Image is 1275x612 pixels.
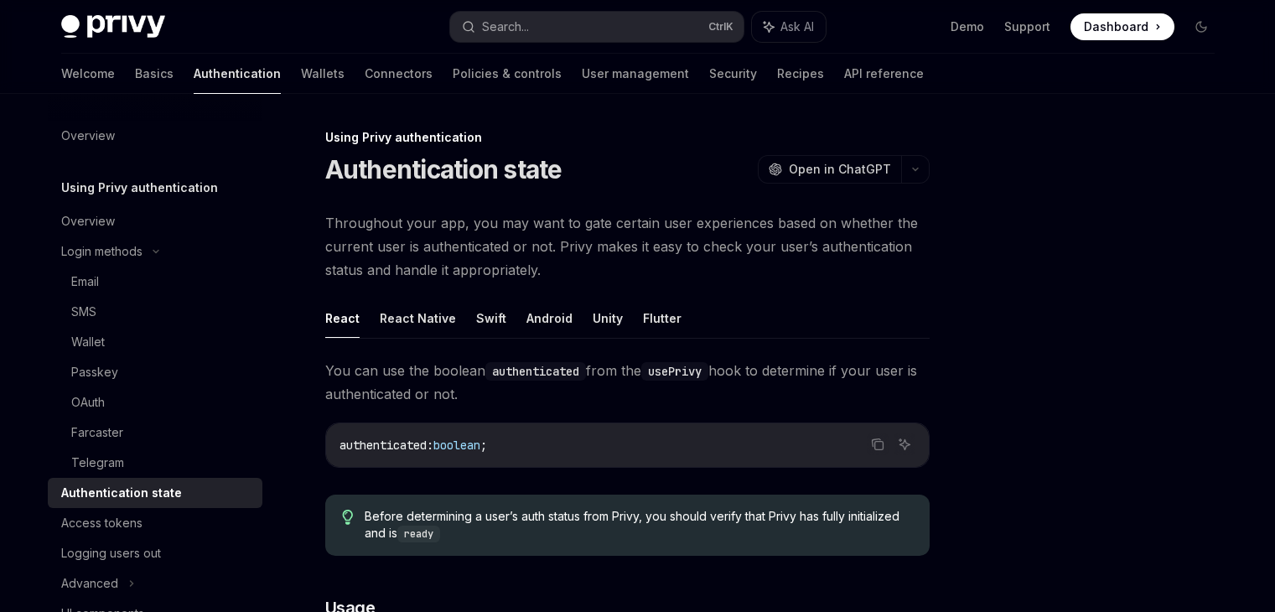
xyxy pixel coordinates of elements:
a: Security [709,54,757,94]
button: React Native [380,298,456,338]
div: Using Privy authentication [325,129,930,146]
div: SMS [71,302,96,322]
a: Farcaster [48,418,262,448]
button: Search...CtrlK [450,12,744,42]
a: Connectors [365,54,433,94]
a: Wallets [301,54,345,94]
a: Welcome [61,54,115,94]
a: Overview [48,206,262,236]
div: Access tokens [61,513,143,533]
a: Basics [135,54,174,94]
div: Overview [61,126,115,146]
a: Overview [48,121,262,151]
a: Logging users out [48,538,262,568]
a: Access tokens [48,508,262,538]
span: boolean [433,438,480,453]
a: Recipes [777,54,824,94]
svg: Tip [342,510,354,525]
button: Ask AI [894,433,915,455]
h5: Using Privy authentication [61,178,218,198]
button: Toggle dark mode [1188,13,1215,40]
div: Email [71,272,99,292]
div: Advanced [61,573,118,594]
span: ; [480,438,487,453]
a: Policies & controls [453,54,562,94]
span: Open in ChatGPT [789,161,891,178]
a: Wallet [48,327,262,357]
code: authenticated [485,362,586,381]
a: Dashboard [1070,13,1174,40]
span: Dashboard [1084,18,1148,35]
button: Swift [476,298,506,338]
div: Logging users out [61,543,161,563]
div: Passkey [71,362,118,382]
div: Overview [61,211,115,231]
img: dark logo [61,15,165,39]
a: Telegram [48,448,262,478]
a: Authentication [194,54,281,94]
button: Android [526,298,573,338]
span: You can use the boolean from the hook to determine if your user is authenticated or not. [325,359,930,406]
a: Demo [951,18,984,35]
span: Ask AI [780,18,814,35]
a: API reference [844,54,924,94]
span: Before determining a user’s auth status from Privy, you should verify that Privy has fully initia... [365,508,912,542]
span: authenticated [339,438,427,453]
div: Search... [482,17,529,37]
a: Passkey [48,357,262,387]
button: Open in ChatGPT [758,155,901,184]
div: Wallet [71,332,105,352]
span: Throughout your app, you may want to gate certain user experiences based on whether the current u... [325,211,930,282]
code: ready [397,526,440,542]
a: OAuth [48,387,262,418]
a: Support [1004,18,1050,35]
div: Telegram [71,453,124,473]
a: Email [48,267,262,297]
button: Ask AI [752,12,826,42]
a: Authentication state [48,478,262,508]
div: OAuth [71,392,105,412]
code: usePrivy [641,362,708,381]
button: Flutter [643,298,682,338]
button: Copy the contents from the code block [867,433,889,455]
div: Login methods [61,241,143,262]
div: Authentication state [61,483,182,503]
span: : [427,438,433,453]
button: React [325,298,360,338]
div: Farcaster [71,423,123,443]
a: SMS [48,297,262,327]
h1: Authentication state [325,154,562,184]
button: Unity [593,298,623,338]
a: User management [582,54,689,94]
span: Ctrl K [708,20,733,34]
